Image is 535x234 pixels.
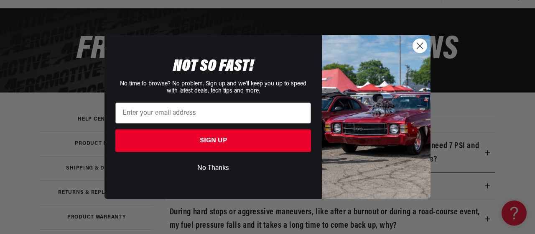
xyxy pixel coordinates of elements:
[173,58,254,75] span: NOT SO FAST!
[115,160,311,176] button: No Thanks
[322,35,431,198] img: 85cdd541-2605-488b-b08c-a5ee7b438a35.jpeg
[413,39,427,53] button: Close dialog
[115,103,311,123] input: Enter your email address
[115,129,311,152] button: SIGN UP
[120,81,306,94] span: No time to browse? No problem. Sign up and we'll keep you up to speed with latest deals, tech tip...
